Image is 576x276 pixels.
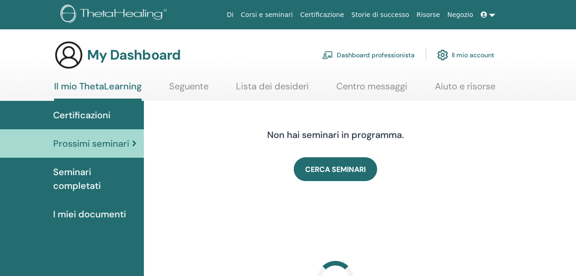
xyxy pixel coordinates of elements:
a: Dashboard professionista [322,45,415,65]
a: Il mio ThetaLearning [54,81,142,101]
a: Centro messaggi [336,81,407,99]
h4: Non hai seminari in programma. [191,129,480,140]
a: CERCA SEMINARI [294,157,377,181]
img: logo.png [60,5,170,25]
a: Di [223,6,237,23]
img: cog.svg [437,47,448,63]
a: Risorse [413,6,444,23]
a: Il mio account [437,45,494,65]
span: Seminari completati [53,165,137,193]
span: I miei documenti [53,207,126,221]
h3: My Dashboard [87,47,181,63]
span: CERCA SEMINARI [305,165,366,174]
a: Seguente [169,81,208,99]
a: Certificazione [296,6,348,23]
a: Storie di successo [348,6,413,23]
a: Corsi e seminari [237,6,296,23]
a: Negozio [444,6,477,23]
span: Certificazioni [53,108,110,122]
span: Prossimi seminari [53,137,129,150]
img: generic-user-icon.jpg [54,40,83,70]
a: Aiuto e risorse [435,81,495,99]
img: chalkboard-teacher.svg [322,51,333,59]
a: Lista dei desideri [236,81,309,99]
